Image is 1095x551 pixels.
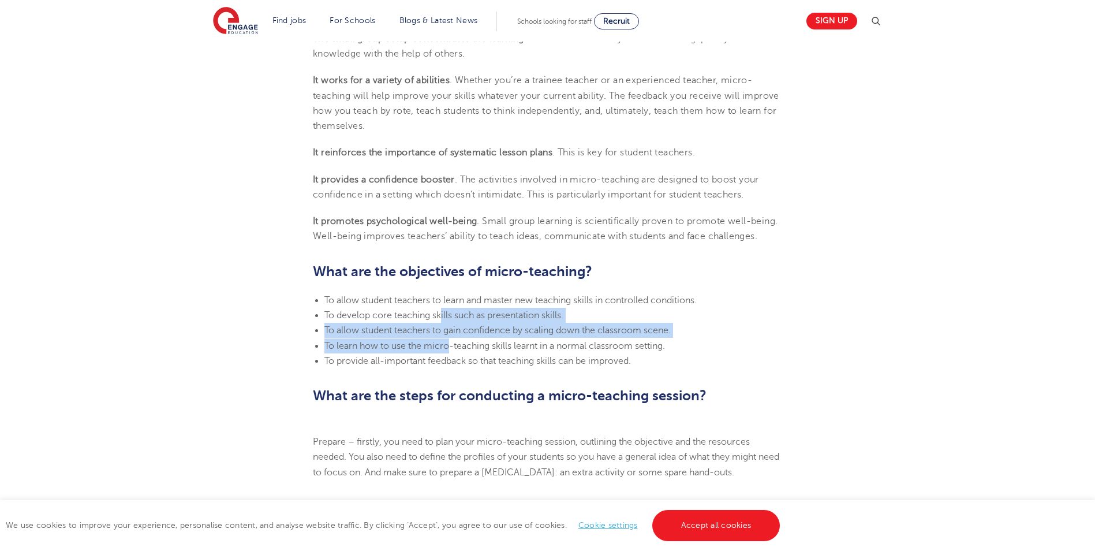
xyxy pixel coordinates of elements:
[603,17,630,25] span: Recruit
[324,356,631,366] span: To provide all-important feedback so that teaching skills can be improved.
[6,521,783,530] span: We use cookies to improve your experience, personalise content, and analyse website traffic. By c...
[313,437,779,478] span: Prepare – firstly, you need to plan your micro-teaching session, outlining the objective and the ...
[324,325,671,336] span: To allow student teachers to gain confidence by scaling down the classroom scene.
[399,16,478,25] a: Blogs & Latest News
[517,17,592,25] span: Schools looking for staff
[313,33,743,59] span: . You’ll learn more as you can address gaps in your knowledge with the help of others.
[330,16,375,25] a: For Schools
[313,147,552,158] b: It reinforces the importance of systematic lesson plans
[552,147,695,158] span: . This is key for student teachers.
[313,216,477,226] b: It promotes psychological well-being
[272,16,307,25] a: Find jobs
[313,33,524,44] b: The small group setup concentrates the learning
[324,341,665,351] span: To learn how to use the micro-teaching skills learnt in a normal classroom setting.
[313,216,778,241] span: . Small group learning is scientifically proven to promote well-being. Well-being improves teache...
[806,13,857,29] a: Sign up
[313,263,592,280] span: What are the objectives of micro-teaching?
[594,13,639,29] a: Recruit
[213,7,258,36] img: Engage Education
[313,174,759,200] span: . The activities involved in micro-teaching are designed to boost your confidence in a setting wh...
[313,75,450,85] b: It works for a variety of abilities
[652,510,780,541] a: Accept all cookies
[324,295,697,306] span: To allow student teachers to learn and master new teaching skills in controlled conditions.
[313,500,782,525] span: Delegate if you need to. Ask the student teachers to help you to set up or hand out resources. Th...
[578,521,638,530] a: Cookie settings
[313,75,779,131] span: . Whether you’re a trainee teacher or an experienced teacher, micro-teaching will help improve yo...
[313,174,455,185] b: It provides a confidence booster
[313,388,707,404] span: What are the steps for conducting a micro-teaching session?
[324,310,563,321] span: To develop core teaching skills such as presentation skills.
